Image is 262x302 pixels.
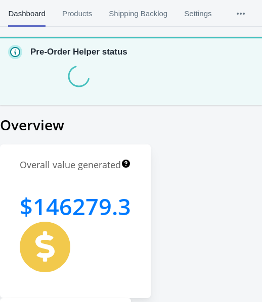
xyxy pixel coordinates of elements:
span: Settings [184,1,212,27]
h1: Overall value generated [20,159,121,171]
button: More tabs [220,1,261,27]
span: Shipping Backlog [109,1,168,27]
span: $ [20,191,33,222]
span: Dashboard [8,1,46,27]
h1: 146279.3 [20,191,131,222]
span: Products [62,1,92,27]
p: Pre-Order Helper status [30,46,127,58]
